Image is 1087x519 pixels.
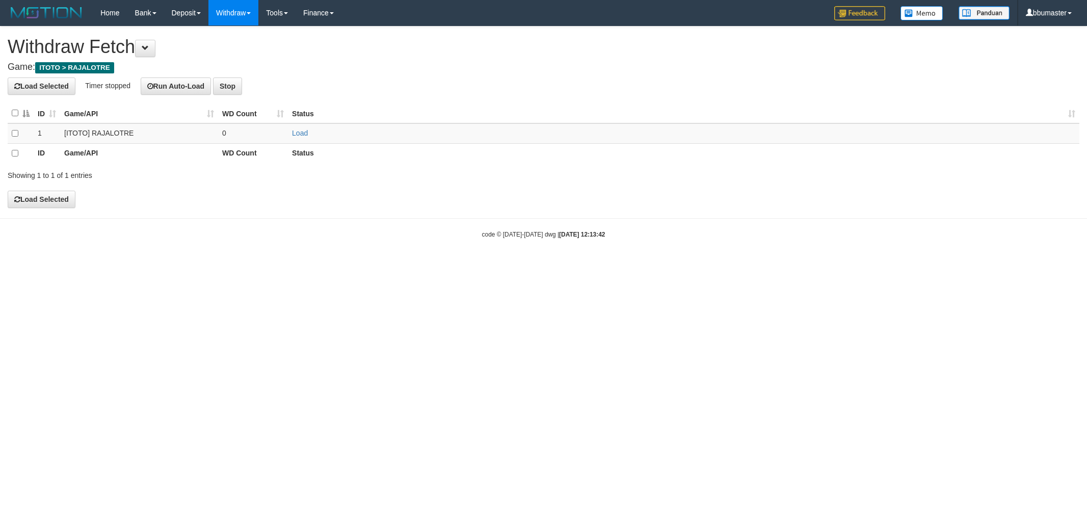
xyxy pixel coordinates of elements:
[559,231,605,238] strong: [DATE] 12:13:42
[218,143,288,163] th: WD Count
[8,191,75,208] button: Load Selected
[8,77,75,95] button: Load Selected
[900,6,943,20] img: Button%20Memo.svg
[218,103,288,123] th: WD Count: activate to sort column ascending
[959,6,1010,20] img: panduan.png
[34,143,60,163] th: ID
[288,103,1079,123] th: Status: activate to sort column ascending
[834,6,885,20] img: Feedback.jpg
[482,231,605,238] small: code © [DATE]-[DATE] dwg |
[8,166,445,180] div: Showing 1 to 1 of 1 entries
[60,143,218,163] th: Game/API
[60,103,218,123] th: Game/API: activate to sort column ascending
[34,123,60,144] td: 1
[213,77,242,95] button: Stop
[288,143,1079,163] th: Status
[8,5,85,20] img: MOTION_logo.png
[60,123,218,144] td: [ITOTO] RAJALOTRE
[35,62,114,73] span: ITOTO > RAJALOTRE
[222,129,226,137] span: 0
[85,81,130,89] span: Timer stopped
[8,37,1079,57] h1: Withdraw Fetch
[34,103,60,123] th: ID: activate to sort column ascending
[8,62,1079,72] h4: Game:
[292,129,308,137] a: Load
[141,77,211,95] button: Run Auto-Load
